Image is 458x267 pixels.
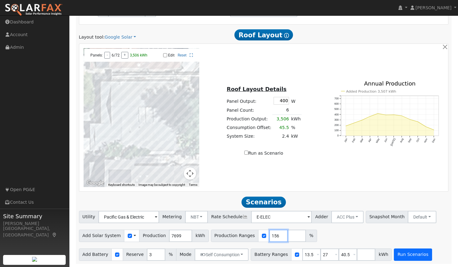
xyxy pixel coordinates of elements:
[290,123,302,132] td: %
[383,138,388,143] text: Jun
[208,211,251,223] span: Rate Schedule
[272,106,290,115] td: 6
[393,114,394,115] circle: onclick=""
[368,138,372,143] text: Apr
[185,211,208,223] button: NBT
[351,138,356,143] text: Feb
[190,53,193,57] a: Full Screen
[211,230,258,242] span: Production Ranges
[331,211,364,223] button: ACC Plus
[226,123,273,132] td: Consumption Offset:
[399,138,404,143] text: Aug
[52,232,57,237] a: Map
[415,5,452,10] span: [PERSON_NAME]
[226,96,273,106] td: Panel Output:
[234,29,293,40] span: Roof Layout
[184,167,196,180] button: Map camera controls
[312,211,332,223] span: Adder
[251,248,291,261] span: Battery Ranges
[346,89,396,93] text: Added Production 3,507 kWh
[226,132,273,141] td: System Size:
[32,257,37,262] img: retrieve
[366,211,408,223] span: Snapshot Month
[272,132,290,141] td: 2.4
[251,211,312,223] input: Select a Rate Schedule
[334,102,339,105] text: 600
[112,53,120,57] span: 6/72
[159,211,185,223] span: Metering
[176,248,195,261] span: Mode
[178,53,187,57] a: Reset
[138,183,185,186] span: Image may be subject to copyright
[334,118,339,121] text: 300
[195,248,249,261] button: Self Consumption
[290,115,302,123] td: kWh
[361,120,362,121] circle: onclick=""
[90,53,103,57] span: Panels:
[121,52,128,59] button: +
[226,106,273,115] td: Panel Count:
[334,123,339,127] text: 200
[353,123,354,123] circle: onclick=""
[369,116,370,117] circle: onclick=""
[85,179,105,187] a: Open this area in Google Maps (opens a new window)
[359,138,364,143] text: Mar
[108,183,135,187] button: Keyboard shortcuts
[334,129,339,132] text: 100
[377,113,378,114] circle: onclick=""
[3,225,66,238] div: [GEOGRAPHIC_DATA], [GEOGRAPHIC_DATA]
[385,115,386,115] circle: onclick=""
[407,138,412,143] text: Sep
[189,183,197,186] a: Terms (opens in new tab)
[394,248,432,261] button: Run Scenarios
[104,52,110,59] button: -
[425,126,426,127] circle: onclick=""
[375,248,392,261] span: kWh
[431,138,436,143] text: Dec
[417,121,418,122] circle: onclick=""
[409,119,410,120] circle: onclick=""
[334,113,339,116] text: 400
[284,33,289,38] i: Show Help
[415,137,420,143] text: Oct
[306,230,317,242] span: %
[226,115,273,123] td: Production Output:
[139,230,169,242] span: Production
[244,150,283,156] label: Run as Scenario
[5,3,63,16] img: SolarFax
[130,53,147,57] span: 3,506 kWh
[364,80,416,87] text: Annual Production
[345,125,346,126] circle: onclick=""
[79,230,125,242] span: Add Solar System
[290,96,302,106] td: W
[79,35,105,40] span: Layout tool:
[375,137,380,143] text: May
[79,248,112,261] span: Add Battery
[334,107,339,111] text: 500
[98,211,159,223] input: Select a Utility
[227,86,287,92] u: Roof Layout Details
[3,212,66,220] span: Site Summary
[244,151,248,155] input: Run as Scenario
[343,138,348,143] text: Jan
[105,34,136,40] a: Google Solar
[334,97,339,100] text: 700
[401,115,402,116] circle: onclick=""
[123,248,147,261] span: Reserve
[290,132,302,141] td: kW
[79,211,99,223] span: Utility
[390,138,396,146] text: [DATE]
[3,220,66,227] div: [PERSON_NAME]
[408,211,436,223] button: Default
[168,53,175,57] label: Edit
[165,248,176,261] span: %
[272,123,290,132] td: 45.5
[423,137,428,143] text: Nov
[272,115,290,123] td: 3,506
[192,230,208,242] span: kWh
[241,197,286,208] span: Scenarios
[85,179,105,187] img: Google
[433,129,434,130] circle: onclick=""
[337,134,339,137] text: 0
